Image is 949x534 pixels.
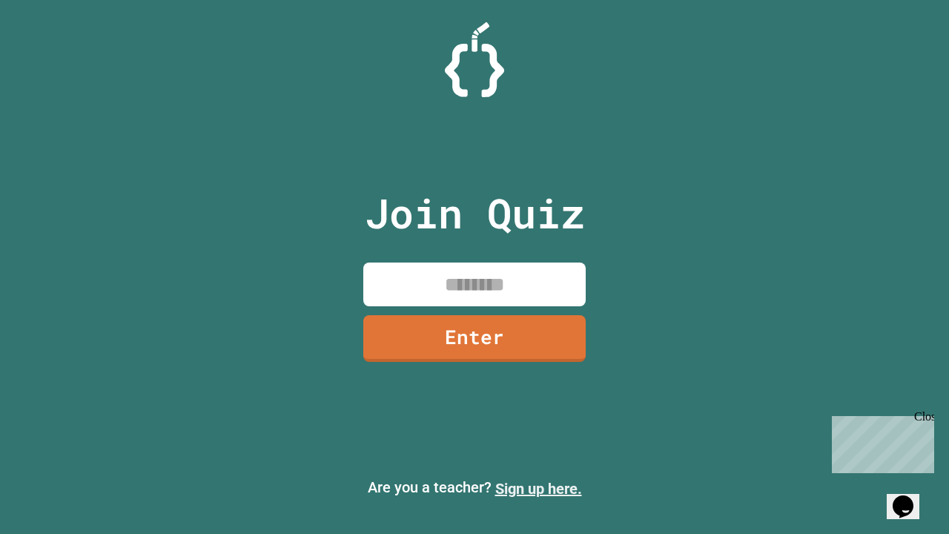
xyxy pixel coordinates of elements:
iframe: chat widget [887,475,934,519]
div: Chat with us now!Close [6,6,102,94]
img: Logo.svg [445,22,504,97]
p: Are you a teacher? [12,476,937,500]
p: Join Quiz [365,182,585,244]
iframe: chat widget [826,410,934,473]
a: Sign up here. [495,480,582,498]
a: Enter [363,315,586,362]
